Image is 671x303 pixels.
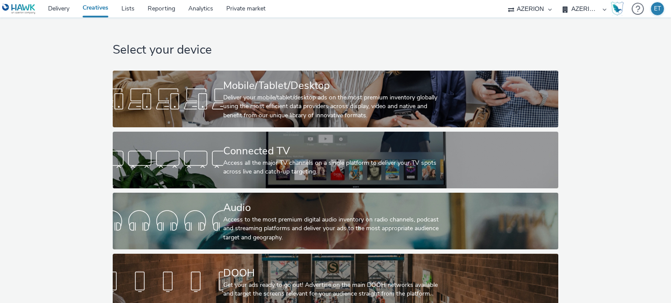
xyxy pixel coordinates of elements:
img: undefined Logo [2,3,36,14]
div: Access to the most premium digital audio inventory on radio channels, podcast and streaming platf... [223,215,444,242]
a: AudioAccess to the most premium digital audio inventory on radio channels, podcast and streaming ... [113,193,558,249]
div: Connected TV [223,143,444,159]
a: Hawk Academy [611,2,627,16]
h1: Select your device [113,42,558,58]
div: Get your ads ready to go out! Advertise on the main DOOH networks available and target the screen... [223,281,444,299]
div: Mobile/Tablet/Desktop [223,78,444,93]
div: Audio [223,200,444,215]
a: Mobile/Tablet/DesktopDeliver your mobile/tablet/desktop ads on the most premium inventory globall... [113,71,558,127]
div: ET [654,2,661,15]
div: Access all the major TV channels on a single platform to deliver your TV spots across live and ca... [223,159,444,177]
div: DOOH [223,266,444,281]
img: Hawk Academy [611,2,624,16]
div: Deliver your mobile/tablet/desktop ads on the most premium inventory globally using the most effi... [223,93,444,120]
a: Connected TVAccess all the major TV channels on a single platform to deliver your TV spots across... [113,132,558,188]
